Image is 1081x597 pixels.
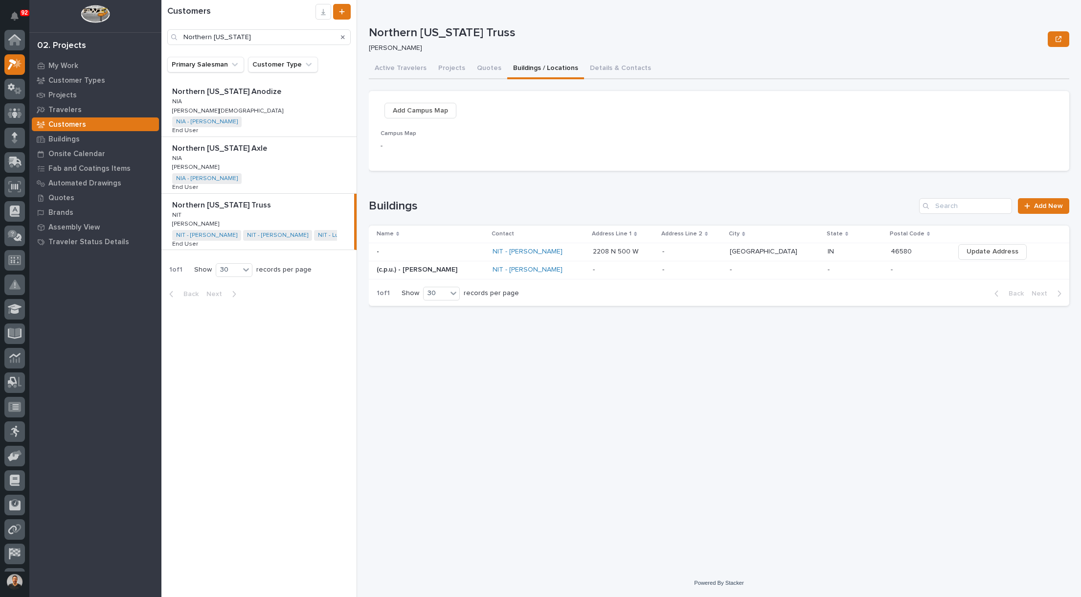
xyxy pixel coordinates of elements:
p: [PERSON_NAME][DEMOGRAPHIC_DATA] [172,106,285,115]
p: End User [172,125,200,134]
a: Brands [29,205,161,220]
p: Northern [US_STATE] Anodize [172,85,283,96]
button: Projects [432,59,471,79]
input: Search [919,198,1012,214]
a: Automated Drawings [29,176,161,190]
p: Quotes [48,194,74,203]
span: Add Campus Map [393,105,448,116]
button: Quotes [471,59,507,79]
button: Notifications [4,6,25,26]
p: records per page [464,289,519,298]
p: City [729,229,740,239]
button: Active Travelers [369,59,432,79]
a: NIT - [PERSON_NAME] [247,232,308,239]
button: Primary Salesman [167,57,244,72]
p: State [827,229,843,239]
a: Northern [US_STATE] AxleNorthern [US_STATE] Axle NIANIA [PERSON_NAME][PERSON_NAME] NIA - [PERSON_... [161,137,357,194]
p: Show [194,266,212,274]
div: 02. Projects [37,41,86,51]
a: Quotes [29,190,161,205]
tr: (c.p.u.) - [PERSON_NAME](c.p.u.) - [PERSON_NAME] NIT - [PERSON_NAME] -- -- -- -- -- [369,261,1069,279]
button: Buildings / Locations [507,59,584,79]
h1: Customers [167,6,315,17]
a: Buildings [29,132,161,146]
a: Customers [29,117,161,132]
a: NIT - [PERSON_NAME] [493,248,563,256]
p: Northern [US_STATE] Truss [369,26,1044,40]
p: - [593,264,597,274]
p: - [730,264,734,274]
img: Workspace Logo [81,5,110,23]
button: Next [203,290,244,298]
p: Onsite Calendar [48,150,105,159]
p: End User [172,239,200,248]
span: Next [206,290,228,298]
div: 30 [424,288,447,298]
p: Name [377,229,394,239]
p: Northern [US_STATE] Axle [172,142,269,153]
p: Buildings [48,135,80,144]
div: 30 [216,265,240,275]
button: Customer Type [248,57,318,72]
p: 46580 [891,246,914,256]
p: - [891,264,895,274]
a: NIT - [PERSON_NAME] [176,232,237,239]
p: [PERSON_NAME] [172,219,221,228]
p: - [662,246,666,256]
p: Northern [US_STATE] Truss [172,199,273,210]
p: IN [828,246,836,256]
h1: Buildings [369,199,915,213]
div: Notifications92 [12,12,25,27]
a: Northern [US_STATE] TrussNorthern [US_STATE] Truss NITNIT [PERSON_NAME][PERSON_NAME] NIT - [PERSO... [161,194,357,251]
p: 92 [22,9,28,16]
p: Customer Types [48,76,105,85]
a: My Work [29,58,161,73]
p: Show [402,289,419,298]
p: End User [172,182,200,191]
button: Back [161,290,203,298]
button: Next [1028,289,1069,298]
a: Projects [29,88,161,102]
p: - [381,141,598,151]
p: - [828,264,832,274]
tr: -- NIT - [PERSON_NAME] 2208 N 500 W2208 N 500 W -- [GEOGRAPHIC_DATA][GEOGRAPHIC_DATA] ININ 465804... [369,243,1069,261]
p: 1 of 1 [369,281,398,305]
a: NIT - Luke [318,232,345,239]
p: Traveler Status Details [48,238,129,247]
p: NIA [172,153,184,162]
button: users-avatar [4,572,25,592]
p: 2208 N 500 W [593,246,640,256]
span: Next [1032,289,1053,298]
button: Update Address [958,244,1027,260]
p: Fab and Coatings Items [48,164,131,173]
button: Add Campus Map [384,103,456,118]
p: Address Line 1 [592,229,631,239]
a: NIA - [PERSON_NAME] [176,118,238,125]
a: Northern [US_STATE] AnodizeNorthern [US_STATE] Anodize NIANIA [PERSON_NAME][DEMOGRAPHIC_DATA][PER... [161,80,357,137]
p: NIT [172,210,183,219]
span: Add New [1034,203,1063,209]
p: Customers [48,120,86,129]
a: NIA - [PERSON_NAME] [176,175,238,182]
p: [PERSON_NAME] [369,44,1040,52]
p: [GEOGRAPHIC_DATA] [730,246,799,256]
span: Update Address [967,246,1018,257]
input: Search [167,29,351,45]
p: Assembly View [48,223,100,232]
p: - [662,264,666,274]
span: Campus Map [381,131,416,137]
p: Brands [48,208,73,217]
p: Travelers [48,106,82,115]
a: Onsite Calendar [29,146,161,161]
p: records per page [256,266,312,274]
p: NIA [172,96,184,105]
a: Assembly View [29,220,161,234]
p: - [377,246,381,256]
a: Traveler Status Details [29,234,161,249]
a: Add New [1018,198,1069,214]
a: NIT - [PERSON_NAME] [493,266,563,274]
p: Postal Code [890,229,924,239]
p: [PERSON_NAME] [172,162,221,171]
